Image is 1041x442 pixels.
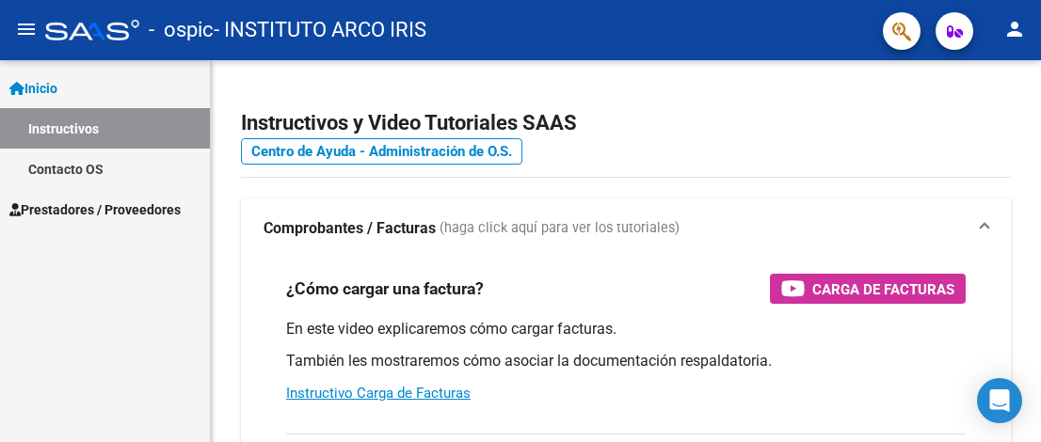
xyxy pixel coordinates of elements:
mat-icon: menu [15,18,38,40]
strong: Comprobantes / Facturas [264,218,436,239]
span: - ospic [149,9,214,51]
mat-icon: person [1003,18,1026,40]
span: - INSTITUTO ARCO IRIS [214,9,426,51]
span: Prestadores / Proveedores [9,199,181,220]
button: Carga de Facturas [770,274,966,304]
p: También les mostraremos cómo asociar la documentación respaldatoria. [286,351,966,371]
mat-expansion-panel-header: Comprobantes / Facturas (haga click aquí para ver los tutoriales) [241,198,1011,259]
p: En este video explicaremos cómo cargar facturas. [286,319,966,339]
span: Carga de Facturas [812,277,954,301]
a: Instructivo Carga de Facturas [286,385,471,402]
span: Inicio [9,78,57,99]
h2: Instructivos y Video Tutoriales SAAS [241,105,1011,141]
a: Centro de Ayuda - Administración de O.S. [241,138,522,165]
span: (haga click aquí para ver los tutoriales) [440,218,680,239]
h3: ¿Cómo cargar una factura? [286,276,484,302]
div: Open Intercom Messenger [977,378,1022,423]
